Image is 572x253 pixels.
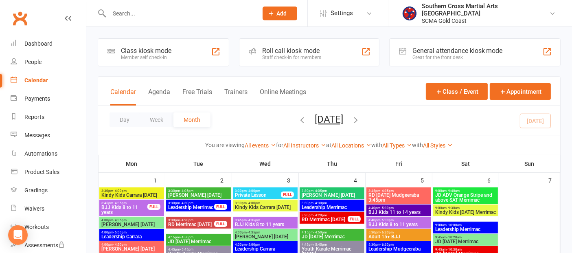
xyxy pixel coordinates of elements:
span: [PERSON_NAME] [DATE] [301,193,363,198]
button: Week [140,112,173,127]
button: [DATE] [315,114,344,125]
span: BJJ Kids 8 to 11 years [234,222,296,227]
span: - 4:05pm [313,189,327,193]
div: Staff check-in for members [262,55,321,60]
span: - 4:50pm [113,243,127,246]
span: 5:30pm [368,231,430,234]
button: Online Meetings [260,88,306,106]
span: BJJ Kids 8 to 11 years [101,205,148,215]
span: - 4:20pm [180,218,193,222]
div: FULL [214,204,227,210]
span: BJJ Kids 11 to 14 years [368,210,430,215]
div: Workouts [24,224,49,230]
span: - 5:45pm [313,243,327,246]
span: 3:00pm [234,189,281,193]
button: Month [173,112,210,127]
span: Add [277,10,287,17]
div: FULL [348,216,361,222]
a: Clubworx [10,8,30,29]
th: Sat [432,155,499,172]
a: All events [245,142,276,149]
span: - 4:20pm [313,213,327,217]
div: Automations [24,150,57,157]
strong: for [276,142,284,148]
a: All Locations [332,142,372,149]
span: - 4:35pm [113,218,127,222]
span: - 10:20am [447,235,462,239]
div: Open Intercom Messenger [8,225,28,245]
a: Gradings [11,181,86,200]
strong: at [327,142,332,148]
th: Fri [366,155,432,172]
div: 3 [287,173,298,187]
span: 3:30pm [168,201,215,205]
span: - 5:30pm [380,206,394,210]
span: Leadership Carrara [101,234,162,239]
div: 2 [220,173,232,187]
span: Leadership Merrimac [301,205,363,210]
span: - 4:35pm [113,201,127,205]
button: Add [263,7,297,20]
span: RD Merrimac [DATE] [168,222,215,227]
span: Kindy Kids Carrara [DATE] [101,193,162,198]
div: Member self check-in [121,55,171,60]
button: Agenda [148,88,170,106]
span: - 4:35pm [247,218,260,222]
strong: You are viewing [206,142,245,148]
span: Private Lesson [234,193,281,198]
button: Class / Event [426,83,488,100]
span: - 5:00pm [113,231,127,234]
span: 3:45pm [234,218,296,222]
span: JD ADV Orange Stripe and above SAT Merrimac [435,193,496,202]
span: 4:40pm [368,218,430,222]
a: Workouts [11,218,86,236]
span: - 4:35pm [247,231,260,234]
button: Calendar [110,88,136,106]
span: 3:45pm [101,201,148,205]
span: 9:00am [435,189,496,193]
a: Waivers [11,200,86,218]
div: 5 [421,173,432,187]
span: - 4:50pm [180,235,193,239]
span: 3:30pm [301,213,348,217]
span: Kindy Kids [DATE] Merrimac [435,210,496,215]
a: Reports [11,108,86,126]
div: 4 [354,173,365,187]
div: Southern Cross Martial Arts [GEOGRAPHIC_DATA] [422,2,549,17]
span: JD [DATE] Merrimac [435,239,496,244]
span: 3:30pm [168,189,229,193]
span: [PERSON_NAME] [DATE] [101,246,162,251]
span: Settings [331,4,353,22]
span: BJJ Kids 8 to 11 years [368,222,430,227]
span: RD Merrimac [DATE] [301,217,348,222]
span: - 4:05pm [180,189,193,193]
th: Sun [499,155,560,172]
span: - 4:35pm [380,189,394,193]
span: 4:15pm [168,235,229,239]
span: [PERSON_NAME] [DATE] [234,234,296,239]
span: - 5:45pm [180,248,193,251]
span: 4:00pm [101,231,162,234]
span: 9:00am [435,206,496,210]
span: - 9:40am [447,189,460,193]
a: Product Sales [11,163,86,181]
span: - 4:50pm [313,231,327,234]
span: 4:15pm [301,231,363,234]
span: RD [DATE] Mudgeeraba 3:45pm [368,193,430,202]
span: 4:00pm [101,243,162,246]
th: Tue [165,155,232,172]
button: Day [110,112,140,127]
span: 4:00pm [234,243,296,246]
span: - 5:30pm [380,218,394,222]
span: Leadership Merrimac [168,205,215,210]
span: - 4:30pm [180,201,193,205]
div: Gradings [24,187,48,194]
span: JD [DATE] Merrimac [168,239,229,244]
div: FULL [214,221,227,227]
div: FULL [281,191,294,198]
div: General attendance kiosk mode [412,47,503,55]
div: Calendar [24,77,48,84]
div: Roll call kiosk mode [262,47,321,55]
div: Class kiosk mode [121,47,171,55]
div: 6 [487,173,499,187]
